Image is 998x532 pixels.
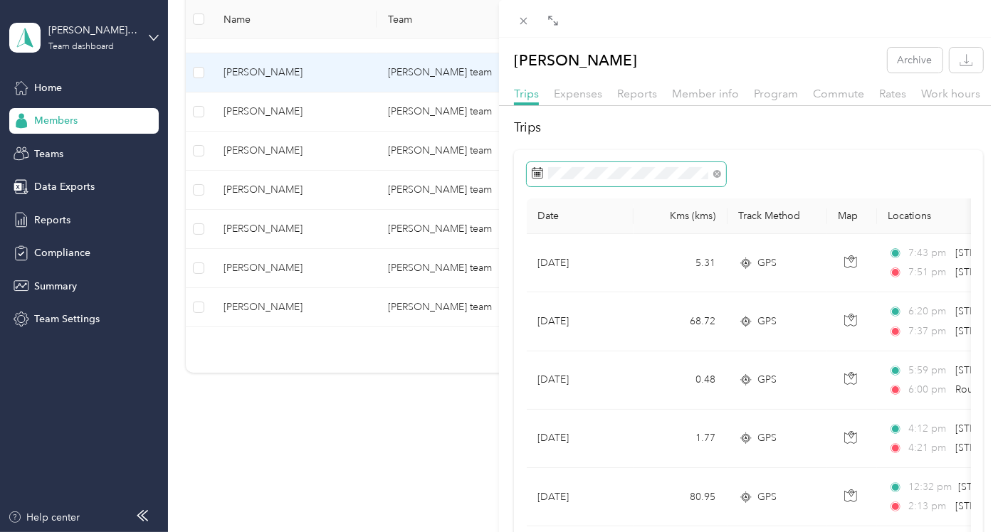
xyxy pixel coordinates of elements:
[554,87,602,100] span: Expenses
[918,452,998,532] iframe: Everlance-gr Chat Button Frame
[514,118,983,137] h2: Trips
[758,314,777,329] span: GPS
[908,265,949,280] span: 7:51 pm
[527,351,634,410] td: [DATE]
[758,372,777,388] span: GPS
[728,198,827,234] th: Track Method
[754,87,798,100] span: Program
[758,430,777,446] span: GPS
[908,440,949,456] span: 4:21 pm
[758,489,777,505] span: GPS
[617,87,657,100] span: Reports
[908,479,952,495] span: 12:32 pm
[634,234,728,292] td: 5.31
[921,87,980,100] span: Work hours
[758,255,777,271] span: GPS
[672,87,739,100] span: Member info
[908,382,949,398] span: 6:00 pm
[908,363,949,378] span: 5:59 pm
[908,499,949,514] span: 2:13 pm
[908,421,949,437] span: 4:12 pm
[514,48,637,73] p: [PERSON_NAME]
[634,410,728,468] td: 1.77
[527,292,634,351] td: [DATE]
[527,410,634,468] td: [DATE]
[908,304,949,319] span: 6:20 pm
[634,351,728,410] td: 0.48
[634,198,728,234] th: Kms (kms)
[813,87,864,100] span: Commute
[879,87,906,100] span: Rates
[527,468,634,526] td: [DATE]
[514,87,539,100] span: Trips
[827,198,877,234] th: Map
[888,48,942,73] button: Archive
[634,468,728,526] td: 80.95
[527,198,634,234] th: Date
[634,292,728,351] td: 68.72
[908,324,949,339] span: 7:37 pm
[527,234,634,292] td: [DATE]
[908,245,949,261] span: 7:43 pm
